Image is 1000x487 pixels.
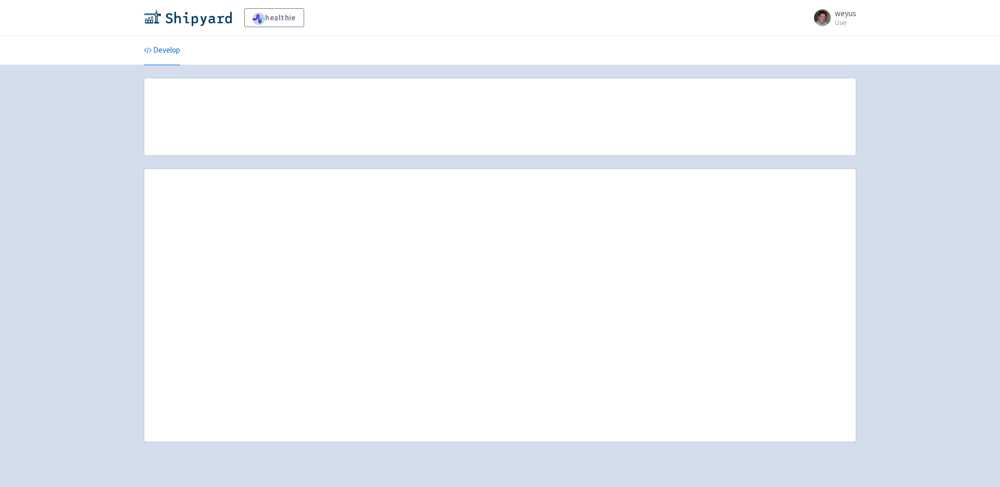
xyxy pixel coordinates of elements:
[808,9,856,26] a: weyus User
[144,36,180,65] a: Develop
[835,8,856,18] span: weyus
[144,9,232,26] img: Shipyard logo
[835,19,856,26] small: User
[244,8,304,27] a: healthie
